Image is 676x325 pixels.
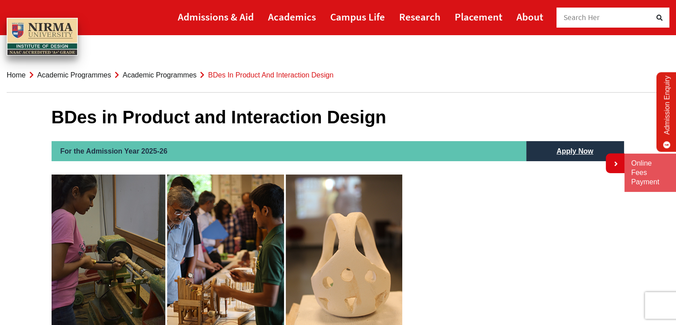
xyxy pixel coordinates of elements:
a: About [516,7,543,27]
a: Academics [268,7,316,27]
img: main_logo [7,18,78,56]
a: Admissions & Aid [178,7,254,27]
span: Search Her [564,12,600,22]
nav: breadcrumb [7,58,669,93]
a: Online Fees Payment [631,159,669,187]
h2: For the Admission Year 2025-26 [52,141,526,161]
a: Home [7,71,26,79]
a: Academic Programmes [37,71,111,79]
a: Academic Programmes [123,71,196,79]
span: BDes in Product and Interaction Design [208,71,333,79]
h1: BDes in Product and Interaction Design [52,106,625,128]
a: Placement [455,7,502,27]
a: Campus Life [330,7,385,27]
a: Research [399,7,440,27]
a: Apply Now [548,141,602,161]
